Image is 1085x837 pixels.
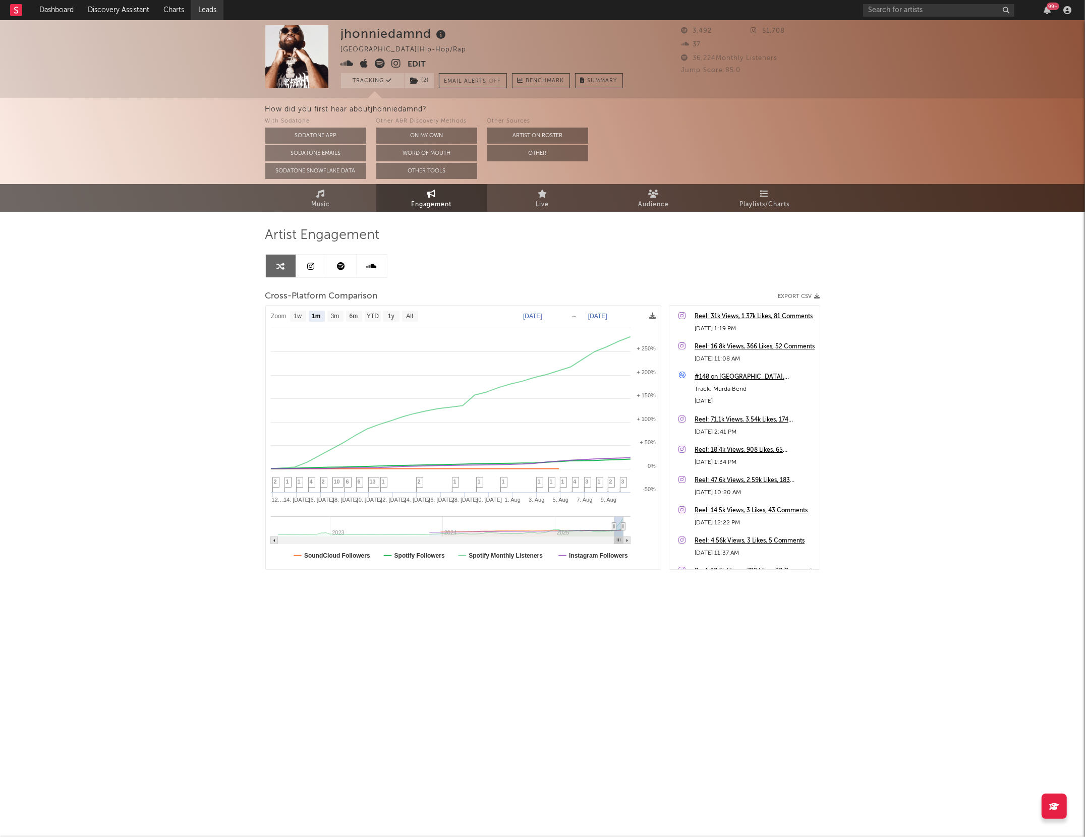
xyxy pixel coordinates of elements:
[648,463,656,469] text: 0%
[265,163,366,179] button: Sodatone Snowflake Data
[586,479,589,485] span: 3
[370,479,376,485] span: 13
[681,67,741,74] span: Jump Score: 85.0
[405,73,434,88] button: (2)
[536,199,549,211] span: Live
[469,552,543,559] text: Spotify Monthly Listeners
[265,145,366,161] button: Sodatone Emails
[600,497,616,503] text: 9. Aug
[695,383,815,395] div: Track: Murda Bend
[404,73,434,88] span: ( 2 )
[311,199,330,211] span: Music
[598,479,601,485] span: 1
[388,313,394,320] text: 1y
[695,444,815,456] div: Reel: 18.4k Views, 908 Likes, 65 Comments
[453,479,456,485] span: 1
[346,479,349,485] span: 6
[574,479,577,485] span: 4
[376,128,477,144] button: On My Own
[341,25,449,42] div: jhonniedamnd
[588,78,617,84] span: Summary
[1044,6,1051,14] button: 99+
[695,311,815,323] a: Reel: 31k Views, 1.37k Likes, 81 Comments
[265,290,378,303] span: Cross-Platform Comparison
[1047,3,1059,10] div: 99 +
[523,313,542,320] text: [DATE]
[376,145,477,161] button: Word Of Mouth
[376,163,477,179] button: Other Tools
[376,184,487,212] a: Engagement
[304,552,370,559] text: SoundCloud Followers
[695,414,815,426] a: Reel: 71.1k Views, 3.54k Likes, 174 Comments
[286,479,289,485] span: 1
[379,497,406,503] text: 22. [DATE]
[331,497,358,503] text: 18. [DATE]
[609,479,612,485] span: 2
[271,313,287,320] text: Zoom
[265,184,376,212] a: Music
[751,28,785,34] span: 51,708
[265,229,380,242] span: Artist Engagement
[695,535,815,547] a: Reel: 4.56k Views, 3 Likes, 5 Comments
[695,371,815,383] a: #148 on [GEOGRAPHIC_DATA], [US_STATE], [GEOGRAPHIC_DATA]
[487,145,588,161] button: Other
[489,79,501,84] em: Off
[487,184,598,212] a: Live
[863,4,1014,17] input: Search for artists
[366,313,378,320] text: YTD
[695,517,815,529] div: [DATE] 12:22 PM
[265,115,366,128] div: With Sodatone
[637,345,656,351] text: + 250%
[695,487,815,499] div: [DATE] 10:20 AM
[526,75,564,87] span: Benchmark
[695,505,815,517] a: Reel: 14.5k Views, 3 Likes, 43 Comments
[695,565,815,577] div: Reel: 18.3k Views, 702 Likes, 28 Comments
[265,128,366,144] button: Sodatone App
[681,55,778,62] span: 36,224 Monthly Listeners
[298,479,301,485] span: 1
[695,323,815,335] div: [DATE] 1:19 PM
[695,341,815,353] a: Reel: 16.8k Views, 366 Likes, 52 Comments
[504,497,520,503] text: 1. Aug
[271,497,284,503] text: 12.…
[418,479,421,485] span: 2
[598,184,709,212] a: Audience
[695,547,815,559] div: [DATE] 11:37 AM
[778,293,820,300] button: Export CSV
[695,456,815,468] div: [DATE] 1:34 PM
[561,479,564,485] span: 1
[695,395,815,407] div: [DATE]
[538,479,541,485] span: 1
[394,552,444,559] text: Spotify Followers
[341,44,478,56] div: [GEOGRAPHIC_DATA] | Hip-Hop/Rap
[310,479,313,485] span: 4
[529,497,544,503] text: 3. Aug
[575,73,623,88] button: Summary
[621,479,624,485] span: 3
[334,479,340,485] span: 10
[408,58,426,71] button: Edit
[512,73,570,88] a: Benchmark
[341,73,404,88] button: Tracking
[403,497,430,503] text: 24. [DATE]
[571,313,577,320] text: →
[695,426,815,438] div: [DATE] 2:41 PM
[577,497,592,503] text: 7. Aug
[640,439,656,445] text: + 50%
[550,479,553,485] span: 1
[307,497,334,503] text: 16. [DATE]
[451,497,478,503] text: 28. [DATE]
[637,392,656,398] text: + 150%
[695,353,815,365] div: [DATE] 11:08 AM
[322,479,325,485] span: 2
[637,416,656,422] text: + 100%
[739,199,789,211] span: Playlists/Charts
[382,479,385,485] span: 1
[643,486,656,492] text: -50%
[588,313,607,320] text: [DATE]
